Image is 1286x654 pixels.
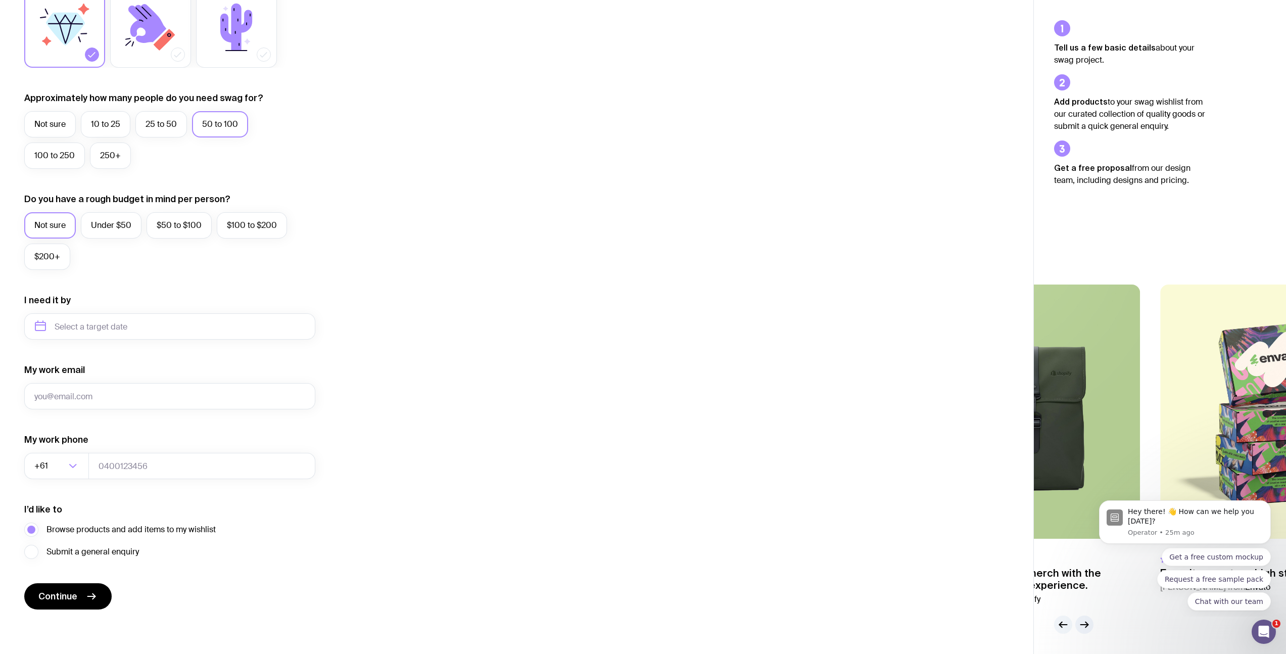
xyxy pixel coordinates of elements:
[24,313,315,340] input: Select a target date
[192,111,248,137] label: 50 to 100
[1272,620,1280,628] span: 1
[88,453,315,479] input: 0400123456
[24,92,263,104] label: Approximately how many people do you need swag for?
[928,593,1140,605] cite: [PERSON_NAME] from
[217,212,287,239] label: $100 to $200
[1054,163,1132,172] strong: Get a free proposal
[34,453,50,479] span: +61
[928,567,1140,591] p: The highest-quality merch with the smoothest ordering experience.
[24,383,315,409] input: you@email.com
[24,244,70,270] label: $200+
[90,143,131,169] label: 250+
[1084,491,1286,617] iframe: Intercom notifications message
[46,524,216,536] span: Browse products and add items to my wishlist
[1252,620,1276,644] iframe: Intercom live chat
[1054,41,1206,66] p: about your swag project.
[50,453,66,479] input: Search for option
[1054,43,1156,52] strong: Tell us a few basic details
[1013,594,1040,604] span: Shopify
[1054,162,1206,186] p: from our design team, including designs and pricing.
[81,111,130,137] label: 10 to 25
[24,503,62,516] label: I’d like to
[81,212,141,239] label: Under $50
[24,193,230,205] label: Do you have a rough budget in mind per person?
[135,111,187,137] label: 25 to 50
[38,590,77,602] span: Continue
[24,453,89,479] div: Search for option
[24,583,112,610] button: Continue
[24,143,85,169] label: 100 to 250
[24,111,76,137] label: Not sure
[1054,97,1108,106] strong: Add products
[46,546,139,558] span: Submit a general enquiry
[24,364,85,376] label: My work email
[147,212,212,239] label: $50 to $100
[1054,96,1206,132] p: to your swag wishlist from our curated collection of quality goods or submit a quick general enqu...
[24,434,88,446] label: My work phone
[24,212,76,239] label: Not sure
[24,294,71,306] label: I need it by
